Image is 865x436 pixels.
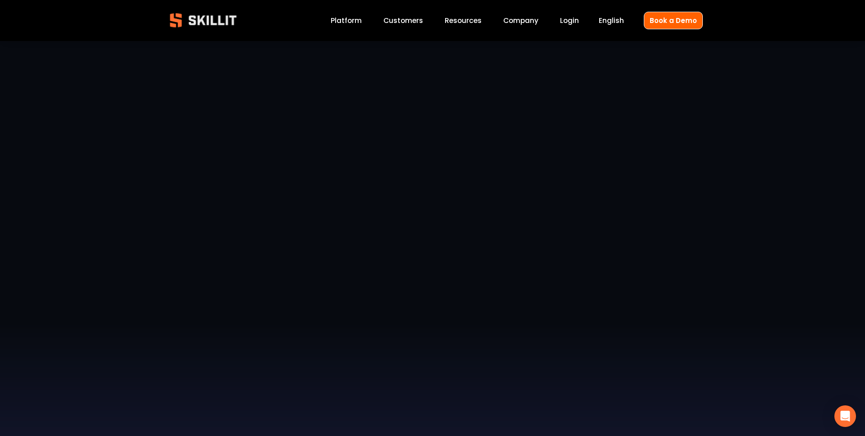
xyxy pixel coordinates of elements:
[162,98,703,402] iframe: Jack Nix Full Interview Skillit Testimonial
[445,15,482,26] span: Resources
[560,14,579,27] a: Login
[599,15,624,26] span: English
[599,14,624,27] div: language picker
[834,405,856,427] div: Open Intercom Messenger
[445,14,482,27] a: folder dropdown
[331,14,362,27] a: Platform
[383,14,423,27] a: Customers
[162,7,244,34] img: Skillit
[644,12,703,29] a: Book a Demo
[503,14,538,27] a: Company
